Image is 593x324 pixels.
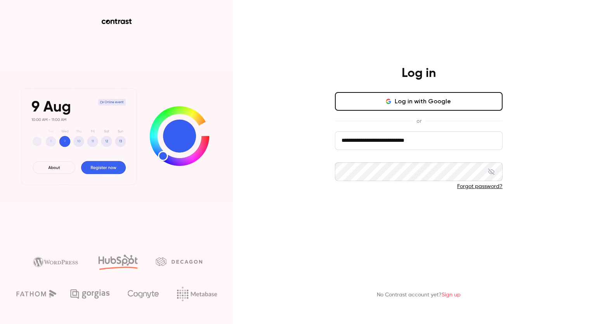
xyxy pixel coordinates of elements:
span: or [413,117,425,125]
a: Forgot password? [457,184,503,189]
a: Sign up [442,292,461,298]
img: decagon [156,257,202,266]
p: No Contrast account yet? [377,291,461,299]
h4: Log in [402,66,436,81]
button: Log in [335,203,503,221]
button: Log in with Google [335,92,503,111]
